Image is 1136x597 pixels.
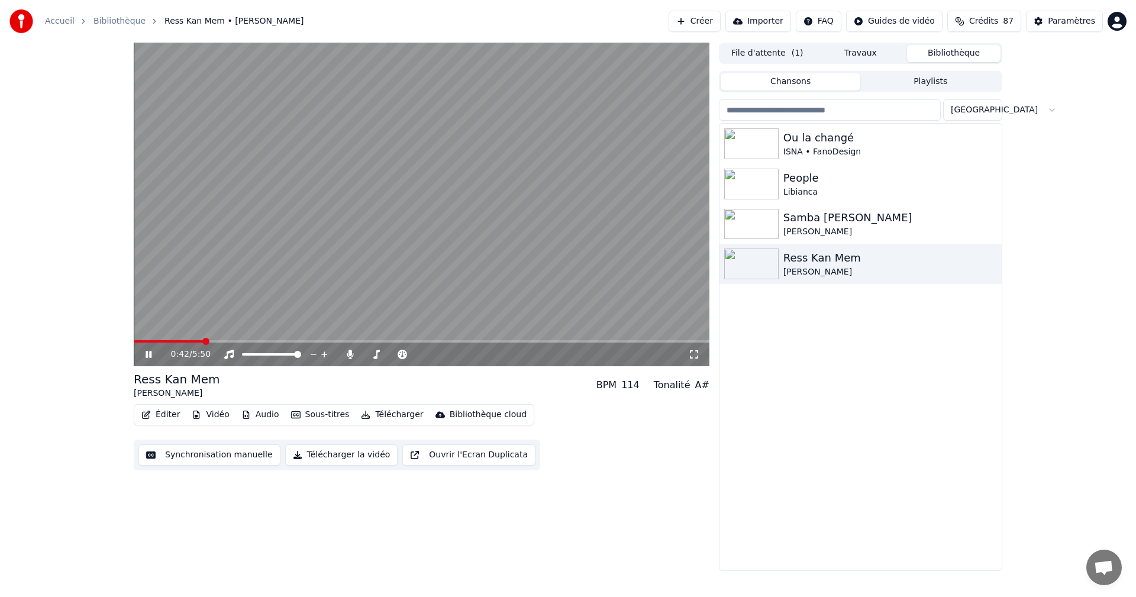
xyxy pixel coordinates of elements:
button: Vidéo [187,406,234,423]
button: Crédits87 [947,11,1021,32]
span: [GEOGRAPHIC_DATA] [951,104,1038,116]
div: [PERSON_NAME] [134,388,220,399]
button: Bibliothèque [907,45,1001,62]
div: Ou la changé [783,130,997,146]
span: ( 1 ) [792,47,803,59]
div: Paramètres [1048,15,1095,27]
button: Guides de vidéo [846,11,943,32]
button: Télécharger la vidéo [285,444,398,466]
div: [PERSON_NAME] [783,226,997,238]
div: People [783,170,997,186]
button: Synchronisation manuelle [138,444,280,466]
div: ISNA • FanoDesign [783,146,997,158]
button: FAQ [796,11,841,32]
span: 87 [1003,15,1014,27]
div: / [171,348,199,360]
button: Travaux [814,45,908,62]
div: Ress Kan Mem [783,250,997,266]
a: Bibliothèque [93,15,146,27]
button: Éditer [137,406,185,423]
div: Samba [PERSON_NAME] [783,209,997,226]
button: Sous-titres [286,406,354,423]
span: 0:42 [171,348,189,360]
div: [PERSON_NAME] [783,266,997,278]
button: Playlists [860,73,1001,91]
button: File d'attente [721,45,814,62]
div: 114 [621,378,640,392]
div: Bibliothèque cloud [450,409,527,421]
span: Crédits [969,15,998,27]
div: Libianca [783,186,997,198]
nav: breadcrumb [45,15,304,27]
button: Importer [725,11,791,32]
button: Audio [237,406,284,423]
div: A# [695,378,709,392]
button: Ouvrir l'Ecran Duplicata [402,444,535,466]
button: Télécharger [356,406,428,423]
div: Tonalité [654,378,690,392]
span: 5:50 [192,348,211,360]
span: Ress Kan Mem • [PERSON_NAME] [164,15,304,27]
button: Paramètres [1026,11,1103,32]
button: Créer [669,11,721,32]
img: youka [9,9,33,33]
div: BPM [596,378,617,392]
button: Chansons [721,73,861,91]
a: Ouvrir le chat [1086,550,1122,585]
div: Ress Kan Mem [134,371,220,388]
a: Accueil [45,15,75,27]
